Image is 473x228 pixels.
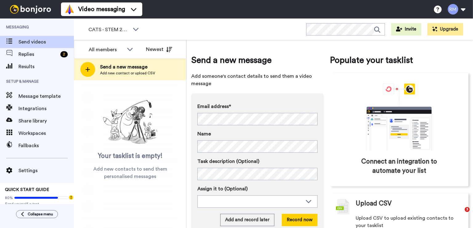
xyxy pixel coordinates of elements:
[282,214,317,226] button: Record now
[16,210,58,218] button: Collapse menu
[330,54,468,66] span: Populate your tasklist
[100,63,155,71] span: Send a new message
[99,97,161,147] img: ready-set-action.png
[18,93,74,100] span: Message template
[18,130,74,137] span: Workspaces
[220,214,274,226] button: Add and record later
[191,54,324,66] span: Send a new message
[78,5,125,14] span: Video messaging
[356,199,392,208] span: Upload CSV
[18,117,74,125] span: Share library
[141,43,177,56] button: Newest
[5,195,13,200] span: 80%
[18,63,74,70] span: Results
[100,71,155,76] span: Add new contact or upload CSV
[197,158,317,165] label: Task description (Optional)
[18,51,58,58] span: Replies
[68,195,74,200] div: Tooltip anchor
[465,207,470,212] span: 3
[391,23,421,35] button: Invite
[452,207,467,222] iframe: Intercom live chat
[353,84,445,151] div: animation
[336,199,350,214] img: csv-grey.png
[18,142,74,149] span: Fallbacks
[18,105,74,112] span: Integrations
[60,51,68,57] div: 2
[197,103,317,110] label: Email address*
[7,5,54,14] img: bj-logo-header-white.svg
[89,46,124,53] div: All members
[18,167,74,174] span: Settings
[356,157,442,176] span: Connect an integration to automate your list
[197,130,211,138] span: Name
[427,23,463,35] button: Upgrade
[88,26,130,33] span: CATS - STEM 2025
[5,201,69,206] span: Send yourself a test
[83,165,177,180] span: Add new contacts to send them personalised messages
[28,212,53,217] span: Collapse menu
[5,188,49,192] span: QUICK START GUIDE
[197,185,317,193] label: Assign it to (Optional)
[65,4,75,14] img: vm-color.svg
[98,151,163,161] span: Your tasklist is empty!
[18,38,74,46] span: Send videos
[191,73,324,87] span: Add someone's contact details to send them a video message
